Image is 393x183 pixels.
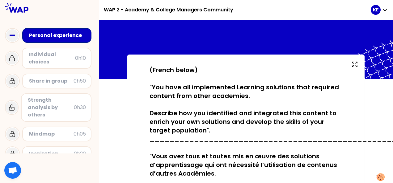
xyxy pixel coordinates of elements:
div: 0h30 [74,104,86,111]
button: KE [371,5,388,15]
div: Individual choices [29,51,75,66]
div: 0h10 [75,55,86,62]
div: Ouvrir le chat [4,162,21,179]
div: 0h50 [74,77,86,85]
div: 0h05 [74,130,86,138]
div: Strength analysis by others [28,96,74,119]
div: Inspiration [29,150,74,157]
p: KE [373,7,379,13]
div: Personal experience [29,32,86,39]
div: Share in group [29,77,74,85]
div: 0h20 [74,150,86,157]
div: Mindmap [29,130,74,138]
